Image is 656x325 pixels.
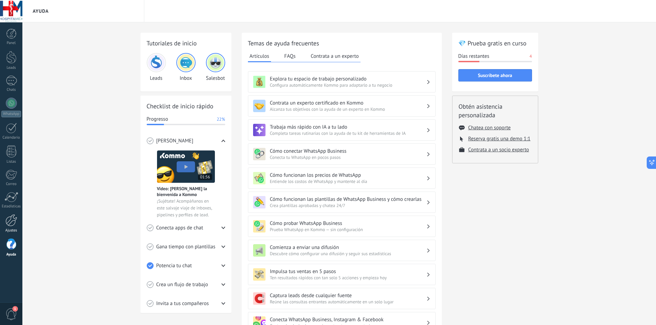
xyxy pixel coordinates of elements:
button: Reserva gratis una demo 1:1 [468,136,531,142]
button: Artículos [248,51,271,62]
span: Prueba WhatsApp en Kommo — sin configuración [270,227,426,232]
span: Vídeo: [PERSON_NAME] la bienvenida a Kommo [157,186,215,197]
span: Conecta apps de chat [156,225,203,231]
img: Meet video [157,150,215,183]
h3: Conecta WhatsApp Business, Instagram & Facebook [270,316,426,323]
span: [PERSON_NAME] [156,138,194,144]
div: Estadísticas [1,204,21,209]
div: Panel [1,41,21,45]
span: Días restantes [458,53,489,60]
span: ¡Sujétate! Acompáñanos en este salvaje viaje de inboxes, pipelines y perfiles de lead. [157,198,215,218]
button: FAQs [283,51,298,61]
span: Descubre cómo configurar una difusión y seguir sus estadísticas [270,251,426,257]
span: Conecta tu WhatsApp en pocos pasos [270,154,426,160]
h3: Trabaja más rápido con IA a tu lado [270,124,426,130]
h2: 💎 Prueba gratis en curso [458,39,532,47]
div: Calendario [1,136,21,140]
h2: Tutoriales de inicio [147,39,225,47]
div: WhatsApp [1,111,21,117]
span: Suscríbete ahora [478,73,512,78]
span: 22% [217,116,225,123]
div: Inbox [176,53,196,82]
h3: Cómo funcionan las plantillas de WhatsApp Business y cómo crearlas [270,196,426,203]
button: Chatea con soporte [468,124,511,131]
h2: Temas de ayuda frecuentes [248,39,436,47]
h3: Comienza a enviar una difusión [270,244,426,251]
div: Ajustes [1,228,21,233]
h3: Captura leads desde cualquier fuente [270,292,426,299]
span: Reúne las consultas entrantes automáticamente en un solo lugar [270,299,426,305]
span: Potencia tu chat [156,262,192,269]
span: 4 [529,53,532,60]
div: Leads [147,53,166,82]
span: Invita a tus compañeros [156,300,209,307]
div: Correo [1,182,21,186]
div: Salesbot [206,53,225,82]
div: Chats [1,88,21,92]
span: Alcanza tus objetivos con la ayuda de un experto en Kommo [270,106,426,112]
span: Crea un flujo de trabajo [156,281,208,288]
h3: Contrata un experto certificado en Kommo [270,100,426,106]
h2: Checklist de inicio rápido [147,102,225,110]
h3: Cómo conectar WhatsApp Business [270,148,426,154]
div: Ayuda [1,252,21,257]
button: Suscríbete ahora [458,69,532,82]
span: Ten resultados rápidos con tan solo 5 acciones y empieza hoy [270,275,426,281]
button: Contrata a un socio experto [468,147,529,153]
button: Contrata a un experto [309,51,360,61]
span: Entiende los costos de WhatsApp y mantente al día [270,178,426,184]
span: Completa tareas rutinarias con la ayuda de tu kit de herramientas de IA [270,130,426,136]
h3: Explora tu espacio de trabajo personalizado [270,76,426,82]
h3: Cómo funcionan los precios de WhatsApp [270,172,426,178]
h3: Cómo probar WhatsApp Business [270,220,426,227]
span: Gana tiempo con plantillas [156,243,216,250]
h2: Obtén asistencia personalizada [459,102,532,119]
span: Crea plantillas aprobadas y chatea 24/7 [270,203,426,208]
div: Leads [1,66,21,70]
div: Listas [1,160,21,164]
span: Progresso [147,116,168,123]
span: Configura automáticamente Kommo para adaptarlo a tu negocio [270,82,426,88]
span: 1 [12,306,18,312]
h3: Impulsa tus ventas en 5 pasos [270,268,426,275]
